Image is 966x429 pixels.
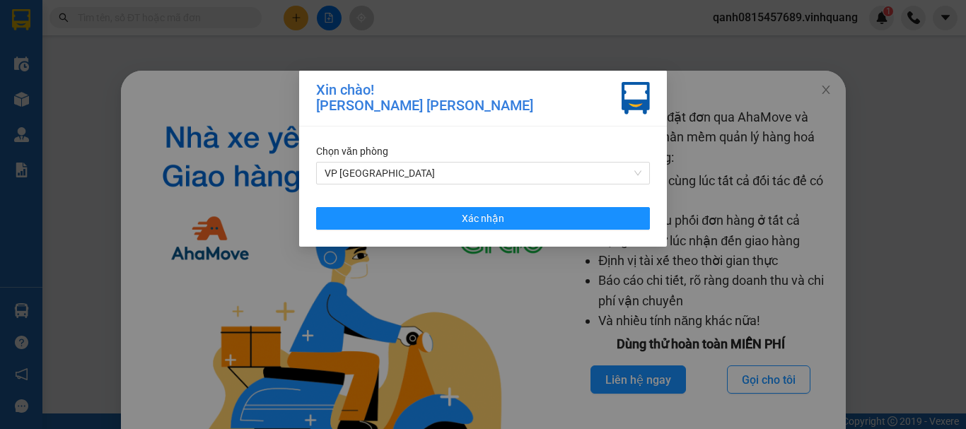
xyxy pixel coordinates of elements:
[316,82,533,114] div: Xin chào! [PERSON_NAME] [PERSON_NAME]
[622,82,650,114] img: vxr-icon
[316,143,650,159] div: Chọn văn phòng
[316,207,650,230] button: Xác nhận
[462,211,504,226] span: Xác nhận
[325,163,641,184] span: VP PHÚ SƠN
